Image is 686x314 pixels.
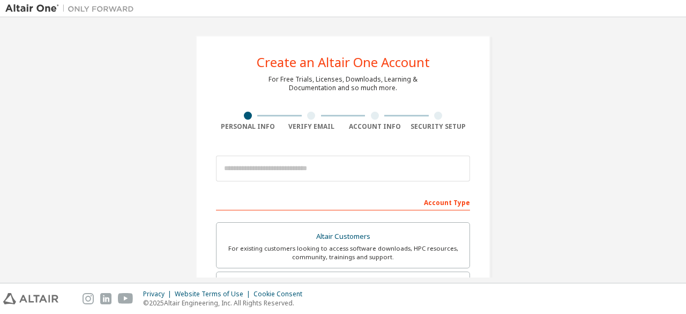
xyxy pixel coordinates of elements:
[143,298,309,308] p: © 2025 Altair Engineering, Inc. All Rights Reserved.
[100,293,111,304] img: linkedin.svg
[118,293,133,304] img: youtube.svg
[407,122,471,131] div: Security Setup
[253,290,309,298] div: Cookie Consent
[223,229,463,244] div: Altair Customers
[280,122,344,131] div: Verify Email
[175,290,253,298] div: Website Terms of Use
[216,193,470,210] div: Account Type
[257,56,430,69] div: Create an Altair One Account
[83,293,94,304] img: instagram.svg
[143,290,175,298] div: Privacy
[5,3,139,14] img: Altair One
[269,75,417,92] div: For Free Trials, Licenses, Downloads, Learning & Documentation and so much more.
[216,122,280,131] div: Personal Info
[343,122,407,131] div: Account Info
[3,293,58,304] img: altair_logo.svg
[223,244,463,261] div: For existing customers looking to access software downloads, HPC resources, community, trainings ...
